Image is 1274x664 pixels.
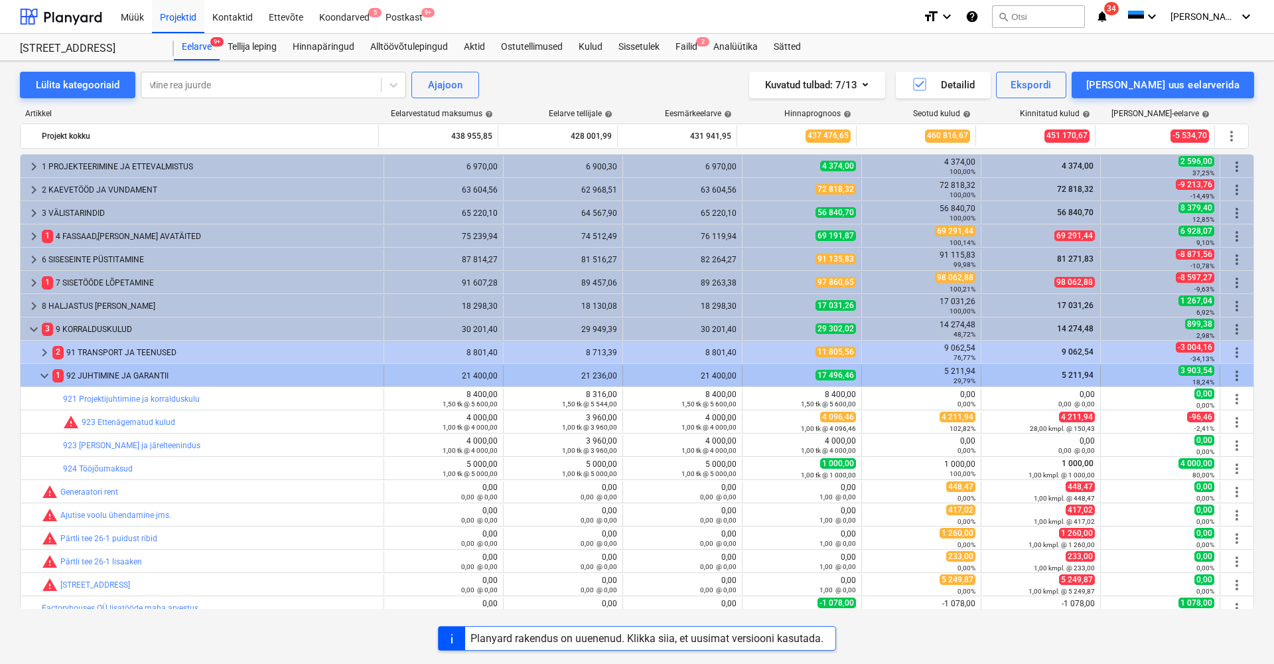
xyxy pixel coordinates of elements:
div: 21 400,00 [389,371,498,380]
span: keyboard_arrow_right [26,228,42,244]
small: -2,41% [1194,425,1214,432]
span: 0,00 [1194,505,1214,515]
span: 0,00 [1194,481,1214,492]
div: 3 960,00 [509,413,617,432]
span: 14 274,48 [1056,324,1095,333]
div: 3 VÄLISTARINDID [42,203,378,224]
small: 18,24% [1192,378,1214,386]
div: 30 201,40 [389,325,498,334]
div: 1 PROJEKTEERIMINE JA ETTEVALMISTUS [42,156,378,177]
span: -9 213,76 [1176,179,1214,190]
span: 4 374,00 [820,161,856,171]
span: 448,47 [1066,481,1095,492]
span: keyboard_arrow_right [26,252,42,268]
span: Rohkem tegevusi [1229,228,1245,244]
span: -5 534,70 [1170,129,1209,142]
div: [PERSON_NAME] uus eelarverida [1086,76,1239,94]
span: 0,00 [1194,388,1214,399]
div: Eelarve [174,34,220,60]
span: help [841,110,851,118]
span: 72 818,32 [1056,185,1095,194]
a: 921 Projektijuhtimine ja korralduskulu [63,394,200,404]
span: 899,38 [1185,319,1214,329]
div: 0,00 [628,483,737,501]
span: Rohkem tegevusi [1229,461,1245,477]
i: notifications [1096,9,1109,25]
span: Rohkem tegevusi [1229,159,1245,175]
small: 1,00 tk @ 4 000,00 [681,447,737,454]
div: 0,00 [748,483,856,501]
span: Rohkem tegevusi [1229,484,1245,500]
span: Rohkem tegevusi [1224,128,1239,144]
div: 0,00 [867,390,975,408]
small: 100,14% [950,239,975,246]
small: 1,00 tk @ 3 960,00 [562,447,617,454]
a: 923 [PERSON_NAME] ja järelteenindus [63,441,200,450]
span: keyboard_arrow_right [36,345,52,361]
span: Rohkem tegevusi [1229,414,1245,430]
div: Projekt kokku [42,125,373,147]
span: Rohkem tegevusi [1229,577,1245,593]
small: 1,00 tk @ 5 000,00 [681,470,737,477]
span: 98 062,88 [1054,277,1095,288]
small: 1,50 tk @ 5 600,00 [801,400,856,408]
small: 0,00 @ 0,00 [1058,400,1095,408]
span: 1 267,04 [1178,295,1214,306]
span: keyboard_arrow_down [36,368,52,384]
div: 5 211,94 [867,367,975,385]
div: 438 955,85 [384,125,492,147]
span: 17 031,26 [1056,301,1095,310]
div: 6 SISESEINTE PÜSTITAMINE [42,249,378,270]
div: 29 949,39 [509,325,617,334]
div: 8 400,00 [389,390,498,408]
span: Rohkem tegevusi [1229,298,1245,314]
small: 1,50 tk @ 5 600,00 [443,400,498,408]
div: 9 062,54 [867,343,975,362]
span: 29 302,02 [815,323,856,334]
small: 76,77% [954,354,975,361]
div: Ajajoon [428,76,462,94]
div: Sätted [766,34,809,60]
a: Pärtli tee 26-1 lisaaken [60,557,142,566]
div: Lülita kategooriaid [36,76,119,94]
span: help [602,110,612,118]
a: Failid2 [668,34,705,60]
div: 6 900,30 [509,162,617,171]
span: Seotud kulud ületavad prognoosi [42,484,58,500]
span: Rohkem tegevusi [1229,275,1245,291]
small: -34,13% [1190,355,1214,363]
small: 100,00% [950,214,975,222]
iframe: Chat Widget [1208,600,1274,664]
div: 21 400,00 [628,371,737,380]
small: 0,00 @ 0,00 [1058,447,1095,454]
small: 29,79% [954,377,975,384]
a: Kulud [571,34,610,60]
span: Rohkem tegevusi [1229,368,1245,384]
span: keyboard_arrow_right [26,275,42,291]
small: 100,00% [950,307,975,315]
span: 1 000,00 [820,458,856,469]
span: 4 000,00 [1178,458,1214,469]
div: 63 604,56 [628,185,737,195]
span: help [1199,110,1210,118]
div: 4 FASSAAD,[PERSON_NAME] AVATÄITED [42,226,378,247]
small: 0,00 @ 0,00 [700,493,737,501]
span: Rohkem tegevusi [1229,554,1245,570]
a: Aktid [456,34,493,60]
small: 28,00 kmpl. @ 150,43 [1030,425,1095,432]
span: 460 816,67 [925,129,970,142]
small: 0,00% [1196,495,1214,502]
div: 2 KAEVETÖÖD JA VUNDAMENT [42,179,378,201]
small: 0,00 @ 0,00 [581,493,617,501]
small: 12,85% [1192,216,1214,223]
a: Sissetulek [610,34,668,60]
small: 99,98% [954,261,975,268]
div: 64 567,90 [509,208,617,218]
a: Hinnapäringud [285,34,362,60]
small: 100,00% [950,191,975,199]
button: Kuvatud tulbad:7/13 [749,72,885,98]
small: 1,50 tk @ 5 544,00 [562,400,617,408]
i: keyboard_arrow_down [1144,9,1160,25]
